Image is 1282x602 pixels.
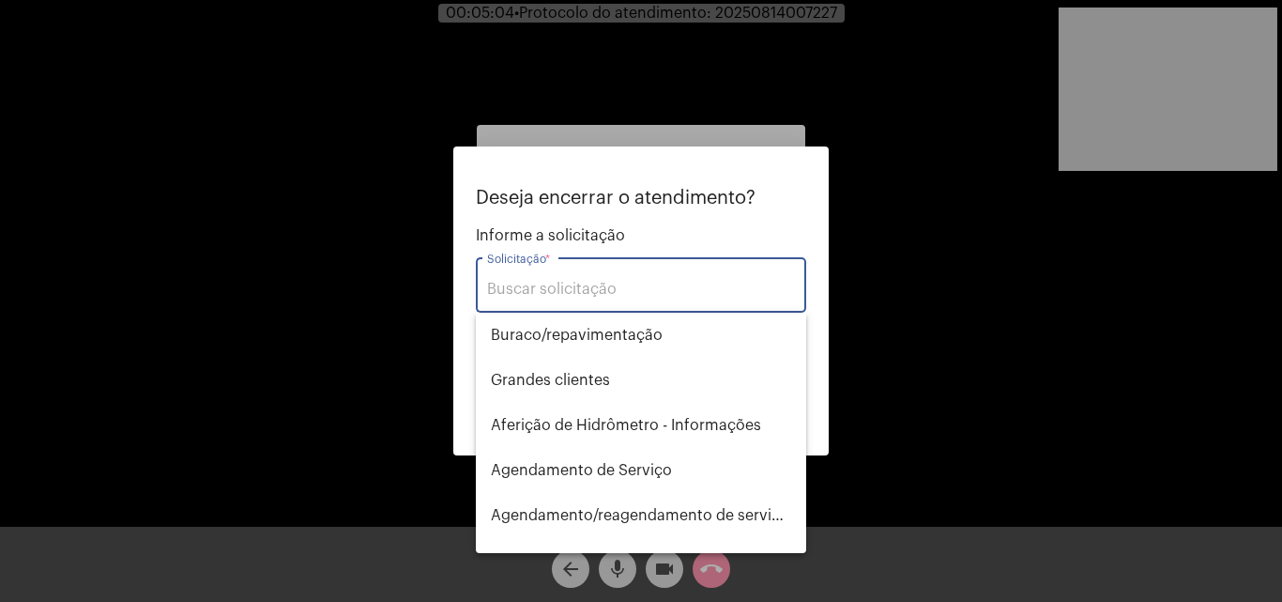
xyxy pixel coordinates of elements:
[491,538,791,583] span: Alterar nome do usuário na fatura
[476,227,806,244] span: Informe a solicitação
[487,281,795,298] input: Buscar solicitação
[491,403,791,448] span: Aferição de Hidrômetro - Informações
[491,358,791,403] span: ⁠Grandes clientes
[491,313,791,358] span: ⁠Buraco/repavimentação
[476,188,806,208] p: Deseja encerrar o atendimento?
[491,493,791,538] span: Agendamento/reagendamento de serviços - informações
[491,448,791,493] span: Agendamento de Serviço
